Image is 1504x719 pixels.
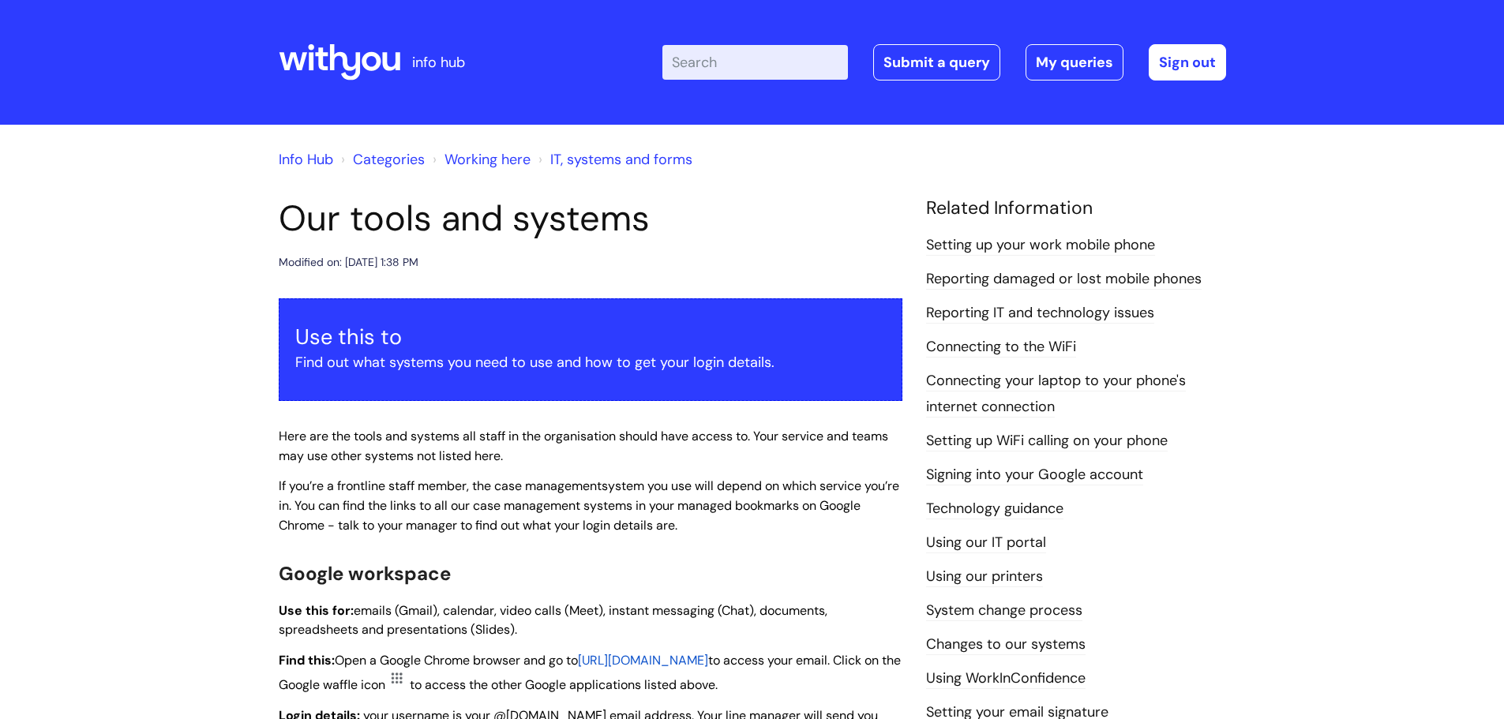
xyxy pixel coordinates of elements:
[295,350,886,375] p: Find out what systems you need to use and how to get your login details.
[926,303,1154,324] a: Reporting IT and technology issues
[337,147,425,172] li: Solution home
[662,44,1226,81] div: | -
[926,337,1076,358] a: Connecting to the WiFi
[295,324,886,350] h3: Use this to
[926,269,1202,290] a: Reporting damaged or lost mobile phones
[1149,44,1226,81] a: Sign out
[926,601,1082,621] a: System change process
[926,197,1226,219] h4: Related Information
[926,499,1063,519] a: Technology guidance
[412,50,465,75] p: info hub
[279,477,602,494] span: If you’re a frontline staff member, the case management
[444,150,531,169] a: Working here
[662,45,848,80] input: Search
[1026,44,1123,81] a: My queries
[279,150,333,169] a: Info Hub
[429,147,531,172] li: Working here
[279,652,335,668] strong: Find this:
[550,150,692,169] a: IT, systems and forms
[279,253,418,272] div: Modified on: [DATE] 1:38 PM
[926,465,1143,485] a: Signing into your Google account
[279,561,451,586] span: Google workspace
[279,197,902,240] h1: Our tools and systems
[926,668,1086,689] a: Using WorkInConfidence
[279,602,827,638] span: emails (Gmail), calendar, video calls (Meet), instant messaging (Chat), documents, spreadsheets a...
[926,235,1155,256] a: Setting up your work mobile phone
[926,431,1168,451] a: Setting up WiFi calling on your phone
[385,669,410,689] img: tXhfMInGVdQRoLUn_96xkRzu-PZQhSp37g.png
[279,428,888,464] span: Here are the tools and systems all staff in the organisation should have access to. Your service ...
[534,147,692,172] li: IT, systems and forms
[873,44,1000,81] a: Submit a query
[578,650,708,669] a: [URL][DOMAIN_NAME]
[926,371,1186,417] a: Connecting your laptop to your phone's internet connection
[410,676,718,693] span: to access the other Google applications listed above.
[926,635,1086,655] a: Changes to our systems
[279,602,354,619] strong: Use this for:
[353,150,425,169] a: Categories
[926,533,1046,553] a: Using our IT portal
[279,477,899,534] span: system you use will depend on which service you’re in. You can find the links to all our case man...
[926,567,1043,587] a: Using our printers
[578,652,708,668] span: [URL][DOMAIN_NAME]
[335,652,578,668] span: Open a Google Chrome browser and go to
